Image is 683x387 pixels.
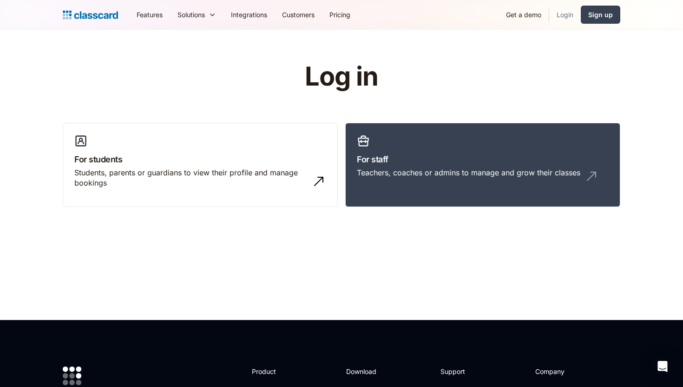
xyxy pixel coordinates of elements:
a: Pricing [322,4,358,25]
a: Sign up [581,6,620,24]
div: Sign up [588,10,613,20]
h2: Company [535,367,597,376]
h1: Log in [194,62,489,91]
a: For studentsStudents, parents or guardians to view their profile and manage bookings [63,123,338,207]
a: Logo [63,8,118,21]
h3: For students [74,153,326,166]
a: Features [129,4,170,25]
a: Integrations [223,4,275,25]
div: Open Intercom Messenger [651,355,674,378]
h2: Product [252,367,302,376]
h2: Download [346,367,384,376]
a: For staffTeachers, coaches or admins to manage and grow their classes [345,123,620,207]
a: Customers [275,4,322,25]
h2: Support [440,367,478,376]
a: Login [549,4,581,25]
div: Solutions [170,4,223,25]
a: Get a demo [499,4,549,25]
div: Teachers, coaches or admins to manage and grow their classes [357,167,580,178]
div: Students, parents or guardians to view their profile and manage bookings [74,167,308,188]
div: Solutions [177,10,205,20]
h3: For staff [357,153,609,166]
